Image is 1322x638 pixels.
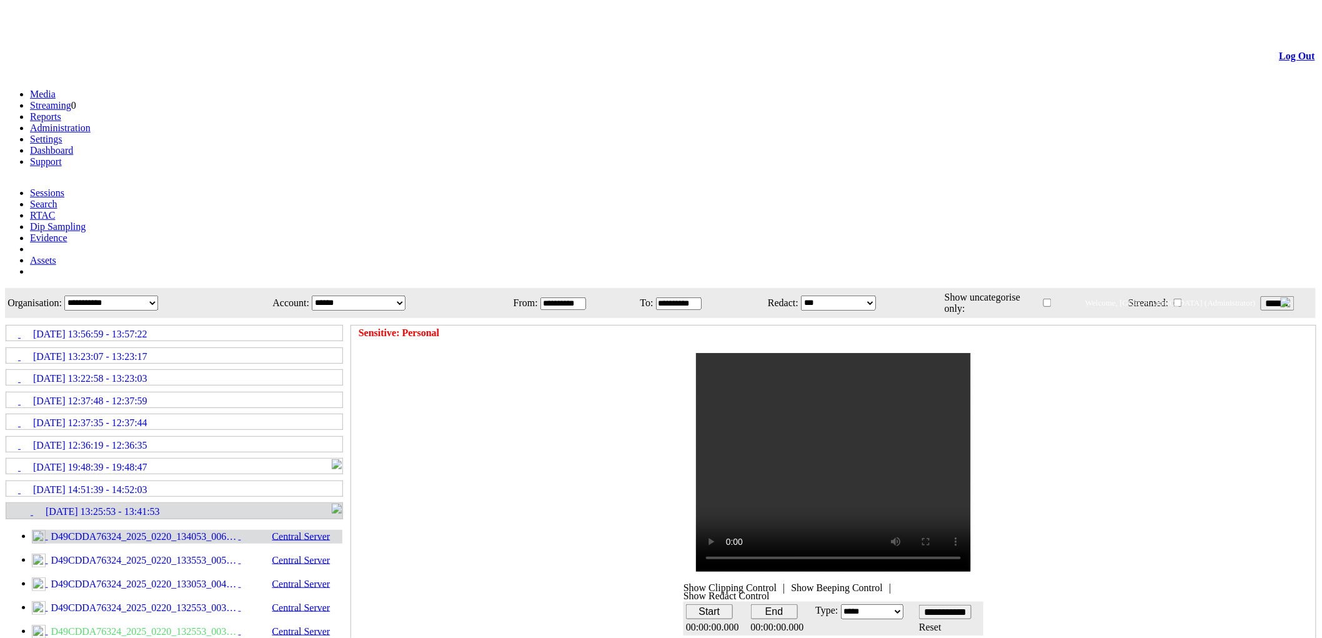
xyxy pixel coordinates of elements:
[30,232,67,243] a: Evidence
[815,605,838,616] span: Type:
[1280,51,1315,61] a: Log Out
[30,89,56,99] a: Media
[332,459,342,469] img: R_Indication.svg
[241,626,337,637] span: Central Server
[889,582,891,594] span: |
[683,591,770,602] span: Show Redact Control
[332,504,342,514] img: R_Indication.svg
[32,601,46,615] img: video24_pre.svg
[30,187,64,198] a: Sessions
[627,289,654,317] td: To:
[33,484,147,496] span: [DATE] 14:51:39 - 14:52:03
[33,440,147,451] span: [DATE] 12:36:19 - 12:36:35
[743,289,799,317] td: Redact:
[241,579,337,589] span: Central Server
[32,577,46,591] img: video24.svg
[48,626,239,637] span: D49CDDA76324_2025_0220_132553_003_1AV.MP4
[686,604,733,619] button: Start
[686,622,739,632] lbl: 00:00:00.000
[48,579,239,590] span: D49CDDA76324_2025_0220_133053_004.MP4
[30,111,61,122] a: Reports
[358,327,440,339] td: Sensitive: Personal
[30,221,86,232] a: Dip Sampling
[491,289,539,317] td: From:
[792,582,883,594] span: Show Beeping Control
[32,530,46,544] img: video24.svg
[30,100,71,111] a: Streaming
[48,602,239,614] span: D49CDDA76324_2025_0220_132553_003.MP4
[7,349,342,362] a: [DATE] 13:23:07 - 13:23:17
[48,531,239,542] span: D49CDDA76324_2025_0220_134053_006.MP4
[32,578,337,589] a: D49CDDA76324_2025_0220_133053_004.MP4 Central Server
[6,289,62,317] td: Organisation:
[1085,298,1256,307] span: Welcome, [GEOGRAPHIC_DATA] (Administrator)
[48,555,239,566] span: D49CDDA76324_2025_0220_133553_005.MP4
[241,602,337,613] span: Central Server
[783,582,785,594] span: |
[30,122,91,133] a: Administration
[32,602,337,612] a: D49CDDA76324_2025_0220_132553_003.MP4 Central Server
[32,554,46,567] img: video24.svg
[33,462,147,473] span: [DATE] 19:48:39 - 19:48:47
[7,459,342,473] a: [DATE] 19:48:39 - 19:48:47
[241,555,337,566] span: Central Server
[33,351,147,362] span: [DATE] 13:23:07 - 13:23:17
[71,100,76,111] span: 0
[30,156,62,167] a: Support
[7,326,342,340] a: [DATE] 13:56:59 - 13:57:22
[241,531,337,542] span: Central Server
[7,393,342,407] a: [DATE] 12:37:48 - 12:37:59
[919,622,942,632] a: Reset
[46,506,160,517] span: [DATE] 13:25:53 - 13:41:53
[33,417,147,429] span: [DATE] 12:37:35 - 12:37:44
[32,626,337,636] a: D49CDDA76324_2025_0220_132553_003_1AV.MP4 Central Server
[30,210,55,221] a: RTAC
[30,255,56,266] a: Assets
[30,134,62,144] a: Settings
[30,199,57,209] a: Search
[683,582,777,594] span: Show Clipping Control
[7,437,342,451] a: [DATE] 12:36:19 - 12:36:35
[751,604,798,619] button: End
[33,396,147,407] span: [DATE] 12:37:48 - 12:37:59
[7,415,342,429] a: [DATE] 12:37:35 - 12:37:44
[30,145,73,156] a: Dashboard
[751,622,804,632] lbl: 00:00:00.000
[1281,297,1291,307] img: bell24.png
[7,482,342,496] a: [DATE] 14:51:39 - 14:52:03
[32,531,337,541] a: D49CDDA76324_2025_0220_134053_006.MP4 Central Server
[945,292,1020,314] span: Show uncategorise only:
[33,329,147,340] span: [DATE] 13:56:59 - 13:57:22
[32,554,337,565] a: D49CDDA76324_2025_0220_133553_005.MP4 Central Server
[240,289,310,317] td: Account:
[7,371,342,384] a: [DATE] 13:22:58 - 13:23:03
[7,504,342,518] a: [DATE] 13:25:53 - 13:41:53
[33,373,147,384] span: [DATE] 13:22:58 - 13:23:03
